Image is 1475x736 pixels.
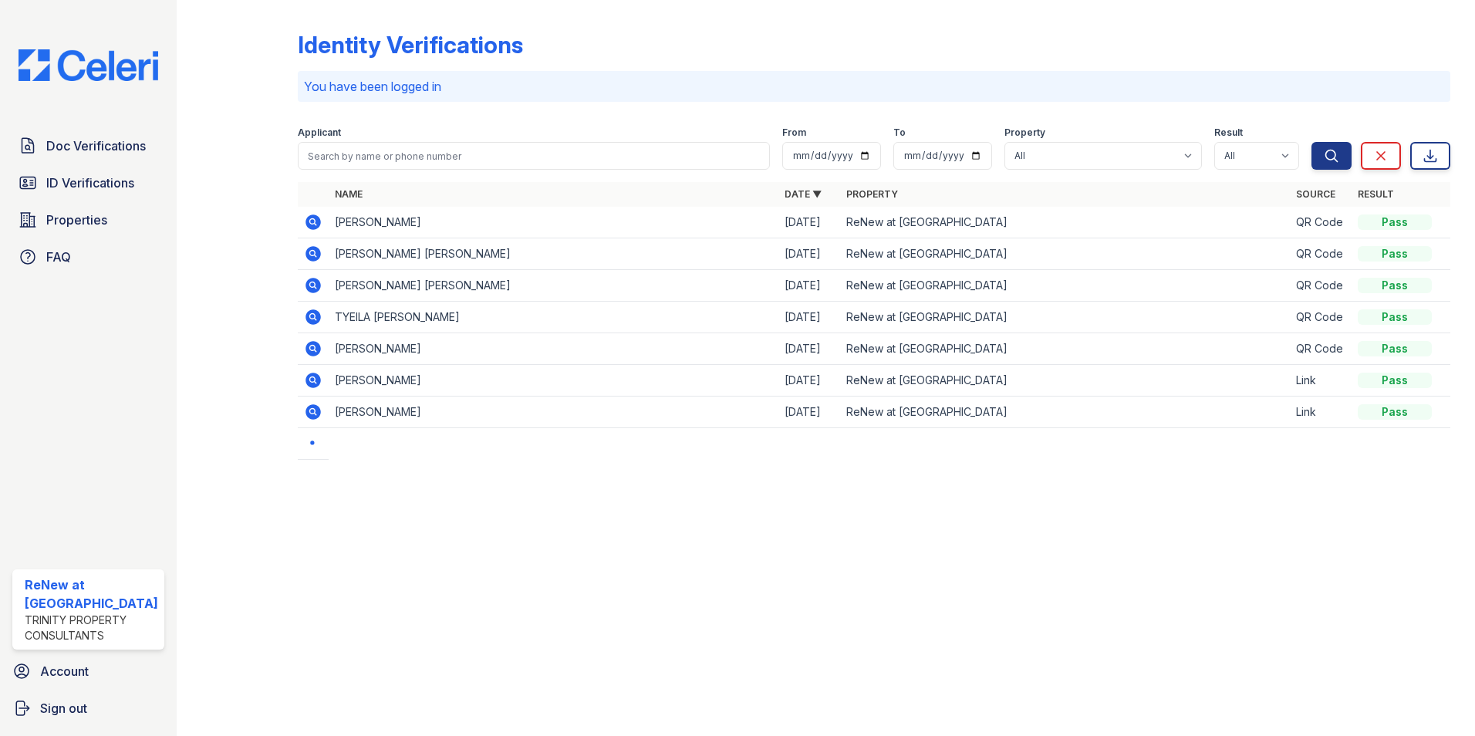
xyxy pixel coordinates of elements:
td: [DATE] [778,333,840,365]
label: Applicant [298,127,341,139]
td: ReNew at [GEOGRAPHIC_DATA] [840,207,1290,238]
td: ReNew at [GEOGRAPHIC_DATA] [840,238,1290,270]
div: ReNew at [GEOGRAPHIC_DATA] [25,576,158,613]
td: ReNew at [GEOGRAPHIC_DATA] [840,333,1290,365]
a: FAQ [12,241,164,272]
td: TYEILA [PERSON_NAME] [329,302,778,333]
label: From [782,127,806,139]
td: [PERSON_NAME] [329,333,778,365]
td: QR Code [1290,302,1352,333]
td: ReNew at [GEOGRAPHIC_DATA] [840,365,1290,397]
a: Sign out [6,693,170,724]
td: [DATE] [778,238,840,270]
a: Property [846,188,898,200]
label: Property [1004,127,1045,139]
span: Properties [46,211,107,229]
a: Account [6,656,170,687]
td: [DATE] [778,302,840,333]
div: Pass [1358,404,1432,420]
div: Identity Verifications [298,31,523,59]
a: Properties [12,204,164,235]
td: [PERSON_NAME] [329,397,778,428]
td: Link [1290,365,1352,397]
input: Search by name or phone number [298,142,770,170]
td: [PERSON_NAME] [329,365,778,397]
img: CE_Logo_Blue-a8612792a0a2168367f1c8372b55b34899dd931a85d93a1a3d3e32e68fde9ad4.png [6,49,170,81]
td: QR Code [1290,270,1352,302]
div: Pass [1358,373,1432,388]
div: Pass [1358,341,1432,356]
span: FAQ [46,248,71,266]
p: You have been logged in [304,77,1444,96]
span: Account [40,662,89,680]
td: [DATE] [778,207,840,238]
a: Doc Verifications [12,130,164,161]
td: QR Code [1290,238,1352,270]
td: [DATE] [778,397,840,428]
a: Date ▼ [785,188,822,200]
div: Trinity Property Consultants [25,613,158,643]
td: [DATE] [778,270,840,302]
a: Result [1358,188,1394,200]
td: QR Code [1290,333,1352,365]
a: Name [335,188,363,200]
td: [DATE] [778,365,840,397]
td: [PERSON_NAME] [PERSON_NAME] [329,270,778,302]
a: ID Verifications [12,167,164,198]
span: ID Verifications [46,174,134,192]
div: Pass [1358,309,1432,325]
label: Result [1214,127,1243,139]
td: QR Code [1290,207,1352,238]
td: [PERSON_NAME] [329,207,778,238]
td: Link [1290,397,1352,428]
span: Doc Verifications [46,137,146,155]
td: [PERSON_NAME] [PERSON_NAME] [329,238,778,270]
td: ReNew at [GEOGRAPHIC_DATA] [840,302,1290,333]
td: ReNew at [GEOGRAPHIC_DATA] [840,270,1290,302]
div: Pass [1358,246,1432,262]
a: Source [1296,188,1335,200]
span: Sign out [40,699,87,717]
td: ReNew at [GEOGRAPHIC_DATA] [840,397,1290,428]
label: To [893,127,906,139]
div: Pass [1358,214,1432,230]
div: Pass [1358,278,1432,293]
